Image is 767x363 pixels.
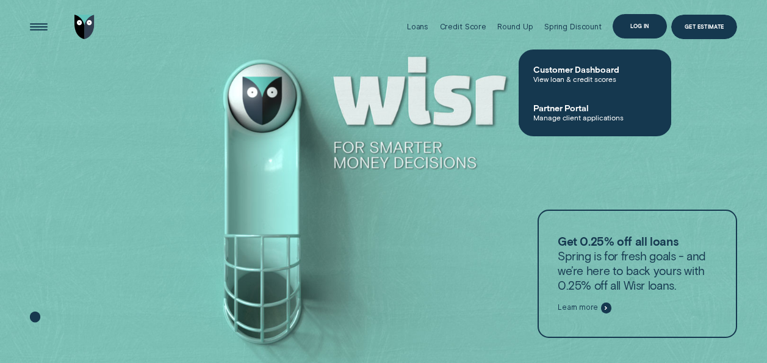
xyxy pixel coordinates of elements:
span: Customer Dashboard [533,64,657,75]
span: Learn more [558,303,598,312]
a: Customer DashboardView loan & credit scores [519,54,671,93]
div: Spring Discount [544,22,602,31]
span: View loan & credit scores [533,75,657,83]
button: Log in [613,14,666,38]
div: Credit Score [440,22,487,31]
div: Log in [630,24,649,29]
strong: Get 0.25% off all loans [558,234,678,248]
a: Get 0.25% off all loansSpring is for fresh goals - and we’re here to back yours with 0.25% off al... [538,210,738,339]
a: Partner PortalManage client applications [519,93,671,131]
div: Round Up [497,22,533,31]
span: Partner Portal [533,103,657,113]
p: Spring is for fresh goals - and we’re here to back yours with 0.25% off all Wisr loans. [558,234,717,293]
span: Manage client applications [533,113,657,122]
button: Open Menu [26,15,51,39]
div: Loans [407,22,428,31]
img: Wisr [74,15,95,39]
a: Get Estimate [671,15,737,39]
